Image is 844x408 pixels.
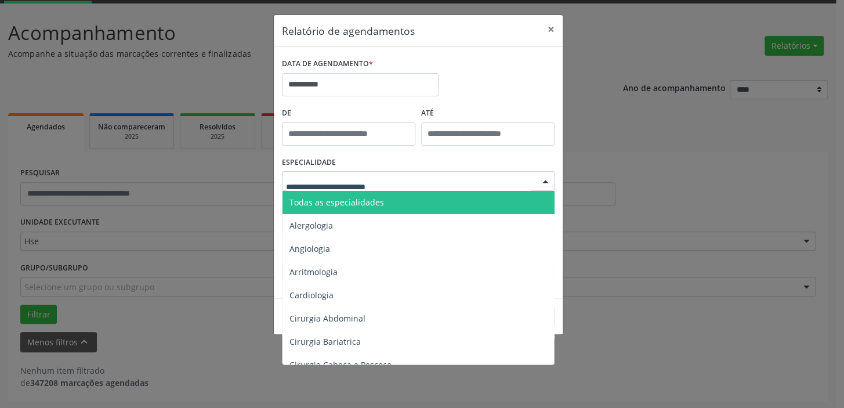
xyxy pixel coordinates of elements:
span: Alergologia [289,220,333,231]
span: Arritmologia [289,266,338,277]
label: ESPECIALIDADE [282,154,336,172]
label: DATA DE AGENDAMENTO [282,55,373,73]
span: Cirurgia Abdominal [289,313,365,324]
span: Cirurgia Bariatrica [289,336,361,347]
span: Cirurgia Cabeça e Pescoço [289,359,392,370]
span: Cardiologia [289,290,334,301]
span: Todas as especialidades [289,197,384,208]
label: ATÉ [421,104,555,122]
span: Angiologia [289,243,330,254]
label: De [282,104,415,122]
h5: Relatório de agendamentos [282,23,415,38]
button: Close [539,15,563,44]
